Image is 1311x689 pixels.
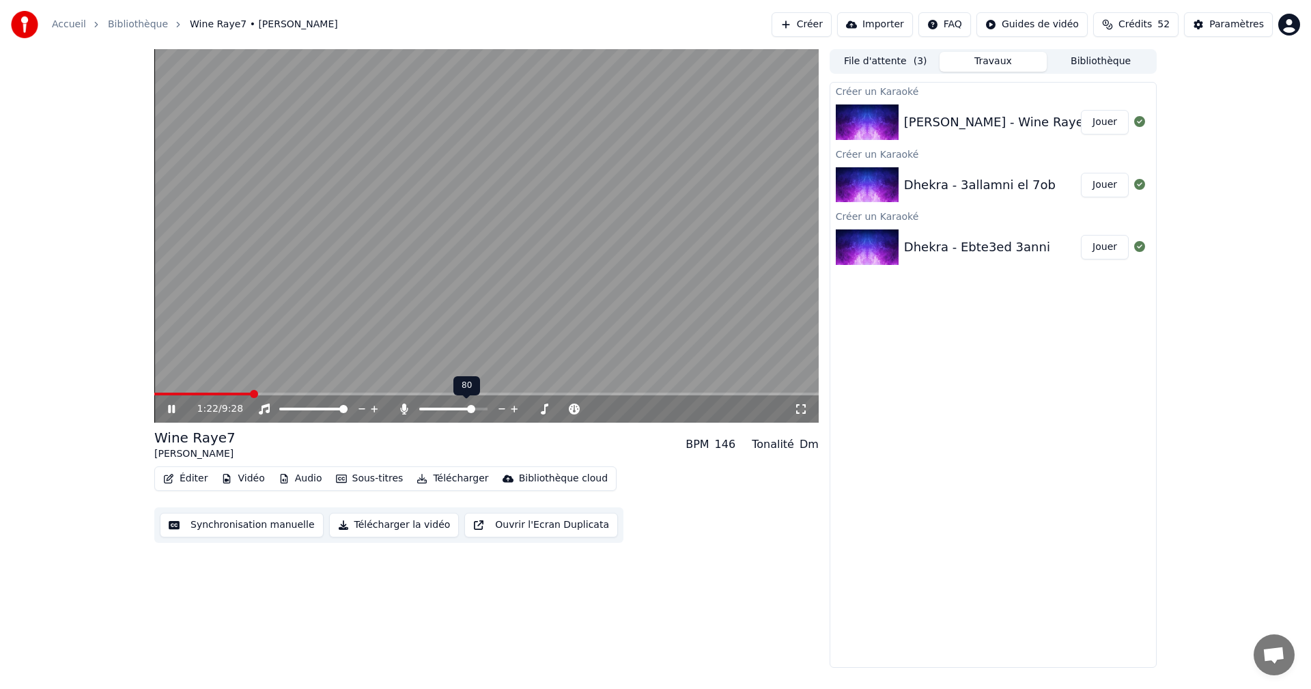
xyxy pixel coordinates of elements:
button: Paramètres [1184,12,1273,37]
a: Bibliothèque [108,18,168,31]
div: / [197,402,230,416]
a: Accueil [52,18,86,31]
button: Jouer [1081,173,1129,197]
div: [PERSON_NAME] [154,447,236,461]
button: Ouvrir l'Ecran Duplicata [464,513,618,537]
img: youka [11,11,38,38]
span: ( 3 ) [914,55,927,68]
span: Wine Raye7 • [PERSON_NAME] [190,18,338,31]
button: Vidéo [216,469,270,488]
button: Bibliothèque [1047,52,1155,72]
span: 9:28 [222,402,243,416]
div: 80 [453,376,480,395]
div: Créer un Karaoké [830,145,1156,162]
nav: breadcrumb [52,18,338,31]
button: FAQ [918,12,971,37]
div: BPM [686,436,709,453]
div: Dm [800,436,819,453]
button: Éditer [158,469,213,488]
span: Crédits [1118,18,1152,31]
button: Synchronisation manuelle [160,513,324,537]
button: File d'attente [832,52,940,72]
span: 52 [1157,18,1170,31]
div: Dhekra - Ebte3ed 3anni [904,238,1050,257]
button: Créer [772,12,832,37]
span: 1:22 [197,402,218,416]
button: Importer [837,12,913,37]
div: [PERSON_NAME] - Wine Raye7 [904,113,1091,132]
div: 146 [715,436,736,453]
button: Travaux [940,52,1047,72]
div: Tonalité [752,436,794,453]
div: Dhekra - 3allamni el 7ob [904,175,1056,195]
div: Créer un Karaoké [830,208,1156,224]
button: Jouer [1081,235,1129,259]
button: Guides de vidéo [976,12,1088,37]
div: Créer un Karaoké [830,83,1156,99]
div: Ouvrir le chat [1254,634,1295,675]
button: Crédits52 [1093,12,1179,37]
div: Bibliothèque cloud [519,472,608,486]
button: Jouer [1081,110,1129,135]
button: Télécharger la vidéo [329,513,460,537]
button: Audio [273,469,328,488]
button: Sous-titres [330,469,409,488]
div: Paramètres [1209,18,1264,31]
button: Télécharger [411,469,494,488]
div: Wine Raye7 [154,428,236,447]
